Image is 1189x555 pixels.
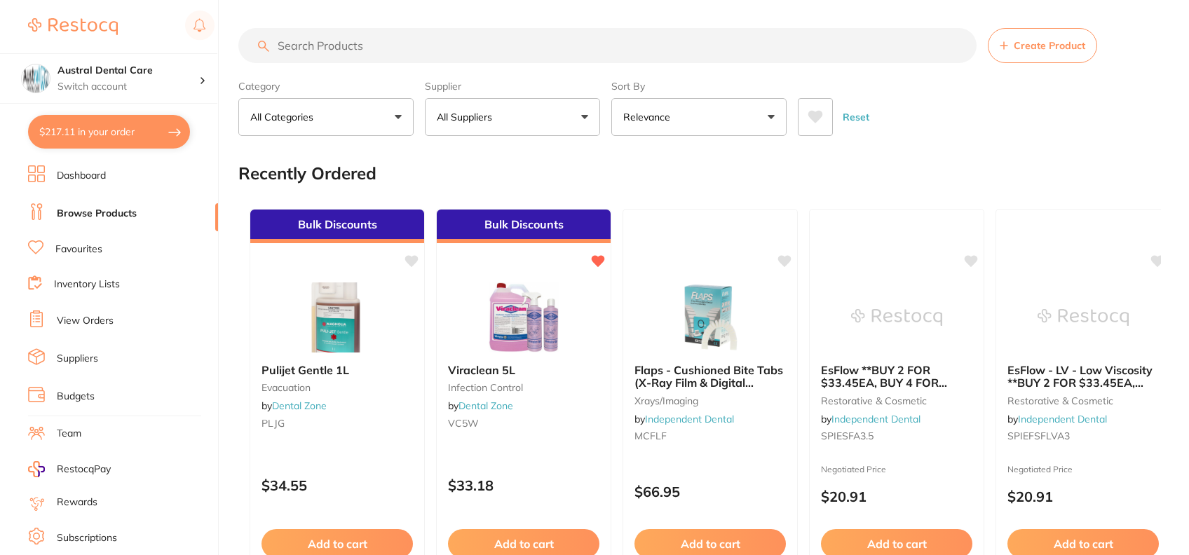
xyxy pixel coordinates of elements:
b: Viraclean 5L [448,364,599,376]
label: Sort By [611,80,787,92]
a: Suppliers [57,352,98,366]
img: Flaps - Cushioned Bite Tabs (X-Ray Film & Digital Sensor) [665,282,756,352]
h4: Austral Dental Care [57,64,199,78]
a: Independent Dental [831,413,920,425]
img: Restocq Logo [28,18,118,35]
p: $20.91 [821,488,972,505]
small: restorative & cosmetic [821,395,972,406]
div: Bulk Discounts [437,210,611,243]
span: by [261,399,327,412]
small: Negotiated Price [1007,465,1159,474]
b: Pulijet Gentle 1L [261,364,413,376]
p: Switch account [57,80,199,94]
a: Dental Zone [458,399,513,412]
p: $34.55 [261,477,413,493]
p: All Categories [250,110,319,124]
span: by [1007,413,1107,425]
img: EsFlow **BUY 2 FOR $33.45EA, BUY 4 FOR $29.80ea, OR BUY 6 FOR $25.40EA - A3.5 [851,282,942,352]
small: SPIESFA3.5 [821,430,972,441]
span: by [821,413,920,425]
img: Pulijet Gentle 1L [292,282,383,352]
button: Reset [838,98,874,136]
p: All Suppliers [437,110,498,124]
h2: Recently Ordered [238,164,376,184]
img: Viraclean 5L [478,282,569,352]
button: $217.11 in your order [28,115,190,149]
button: Create Product [988,28,1097,63]
input: Search Products [238,28,977,63]
a: Favourites [55,242,102,256]
a: Inventory Lists [54,277,120,292]
small: restorative & cosmetic [1007,395,1159,406]
p: Relevance [623,110,676,124]
a: Dental Zone [272,399,327,412]
small: VC5W [448,418,599,429]
a: Browse Products [57,207,137,221]
label: Supplier [425,80,600,92]
a: Team [57,427,81,441]
a: Rewards [57,495,97,509]
span: RestocqPay [57,463,111,477]
small: xrays/imaging [634,395,786,406]
img: EsFlow - LV - Low Viscosity **BUY 2 FOR $33.45EA, BUY 4 FOR $29.80ea, OR BUY 6 FOR $25.40EA - A3 [1038,282,1129,352]
p: $66.95 [634,484,786,500]
button: Relevance [611,98,787,136]
a: Independent Dental [645,413,734,425]
small: Negotiated Price [821,465,972,474]
small: Infection Control [448,382,599,393]
a: Restocq Logo [28,11,118,43]
a: View Orders [57,314,114,328]
span: by [634,413,734,425]
a: Subscriptions [57,531,117,545]
small: Evacuation [261,382,413,393]
p: $20.91 [1007,488,1159,505]
small: SPIEFSFLVA3 [1007,430,1159,441]
button: All Categories [238,98,414,136]
b: EsFlow - LV - Low Viscosity **BUY 2 FOR $33.45EA, BUY 4 FOR $29.80ea, OR BUY 6 FOR $25.40EA - A3 [1007,364,1159,390]
a: Dashboard [57,169,106,183]
a: Budgets [57,390,95,404]
a: Independent Dental [1018,413,1107,425]
small: MCFLF [634,430,786,441]
p: $33.18 [448,477,599,493]
b: Flaps - Cushioned Bite Tabs (X-Ray Film & Digital Sensor) [634,364,786,390]
a: RestocqPay [28,461,111,477]
img: RestocqPay [28,461,45,477]
button: All Suppliers [425,98,600,136]
img: Austral Dental Care [22,64,50,92]
span: Create Product [1014,40,1085,51]
span: by [448,399,513,412]
label: Category [238,80,414,92]
div: Bulk Discounts [250,210,424,243]
b: EsFlow **BUY 2 FOR $33.45EA, BUY 4 FOR $29.80ea, OR BUY 6 FOR $25.40EA - A3.5 [821,364,972,390]
small: PLJG [261,418,413,429]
